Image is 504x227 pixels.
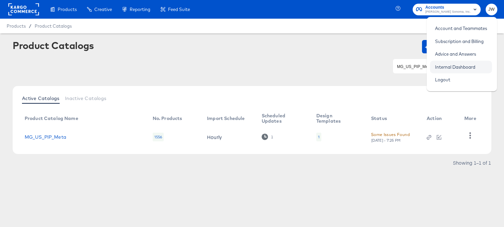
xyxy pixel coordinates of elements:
[413,4,481,15] button: Accounts[PERSON_NAME] Sonoma, Inc.
[488,6,495,13] span: JW
[371,131,410,143] button: Some Issues Found[DATE] - 7:25 PM
[316,113,358,124] div: Design Templates
[26,23,35,29] span: /
[430,22,492,34] a: Account and Teammates
[425,4,471,11] span: Accounts
[271,135,273,139] div: 1
[459,111,484,127] th: More
[430,74,455,86] a: Logout
[153,116,182,121] div: No. Products
[421,111,459,127] th: Action
[262,134,273,140] div: 1
[366,111,421,127] th: Status
[58,7,77,12] span: Products
[371,138,401,143] div: [DATE] - 7:25 PM
[425,42,489,51] span: + New Product Catalog
[130,7,150,12] span: Reporting
[316,133,321,141] div: 1
[371,131,410,138] div: Some Issues Found
[430,35,489,47] a: Subscription and Billing
[25,116,78,121] div: Product Catalog Name
[425,9,471,15] span: [PERSON_NAME] Sonoma, Inc.
[207,116,245,121] div: Import Schedule
[396,63,467,70] input: Search Product Catalogs
[168,7,190,12] span: Feed Suite
[486,4,497,15] button: JW
[430,61,480,73] a: Internal Dashboard
[94,7,112,12] span: Creative
[318,134,320,140] div: 1
[22,96,60,101] span: Active Catalogs
[13,40,94,51] div: Product Catalogs
[153,133,164,141] div: 1556
[262,113,303,124] div: Scheduled Updates
[422,40,492,53] button: + New Product Catalog
[202,127,256,147] td: Hourly
[35,23,72,29] a: Product Catalogs
[25,134,66,140] a: MG_US_PIP_Meta
[453,160,491,165] div: Showing 1–1 of 1
[7,23,26,29] span: Products
[430,48,481,60] a: Advice and Answers
[65,96,107,101] span: Inactive Catalogs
